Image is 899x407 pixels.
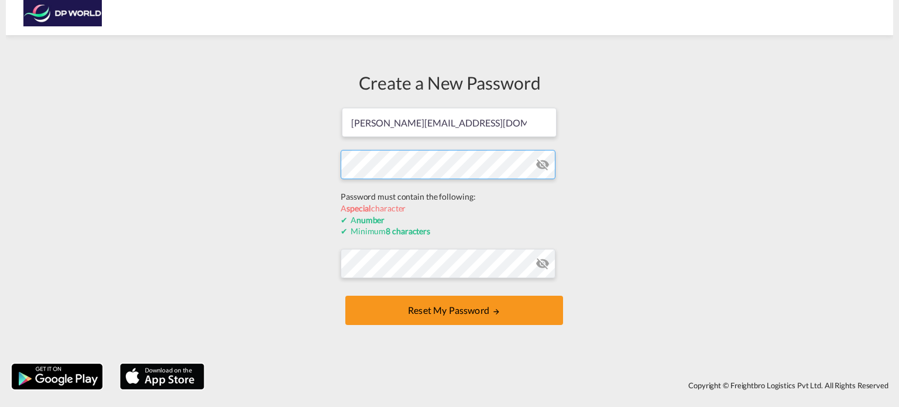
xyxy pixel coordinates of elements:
[342,108,557,137] input: Email address
[210,375,893,395] div: Copyright © Freightbro Logistics Pvt Ltd. All Rights Reserved
[346,203,371,213] b: special
[345,296,563,325] button: UPDATE MY PASSWORD
[536,256,550,271] md-icon: icon-eye-off
[341,225,558,237] div: Minimum
[341,203,558,214] div: A character
[341,70,558,95] div: Create a New Password
[386,226,430,236] b: 8 characters
[341,191,558,203] div: Password must contain the following:
[356,215,385,225] b: number
[11,362,104,391] img: google.png
[536,158,550,172] md-icon: icon-eye-off
[341,214,558,226] div: A
[119,362,205,391] img: apple.png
